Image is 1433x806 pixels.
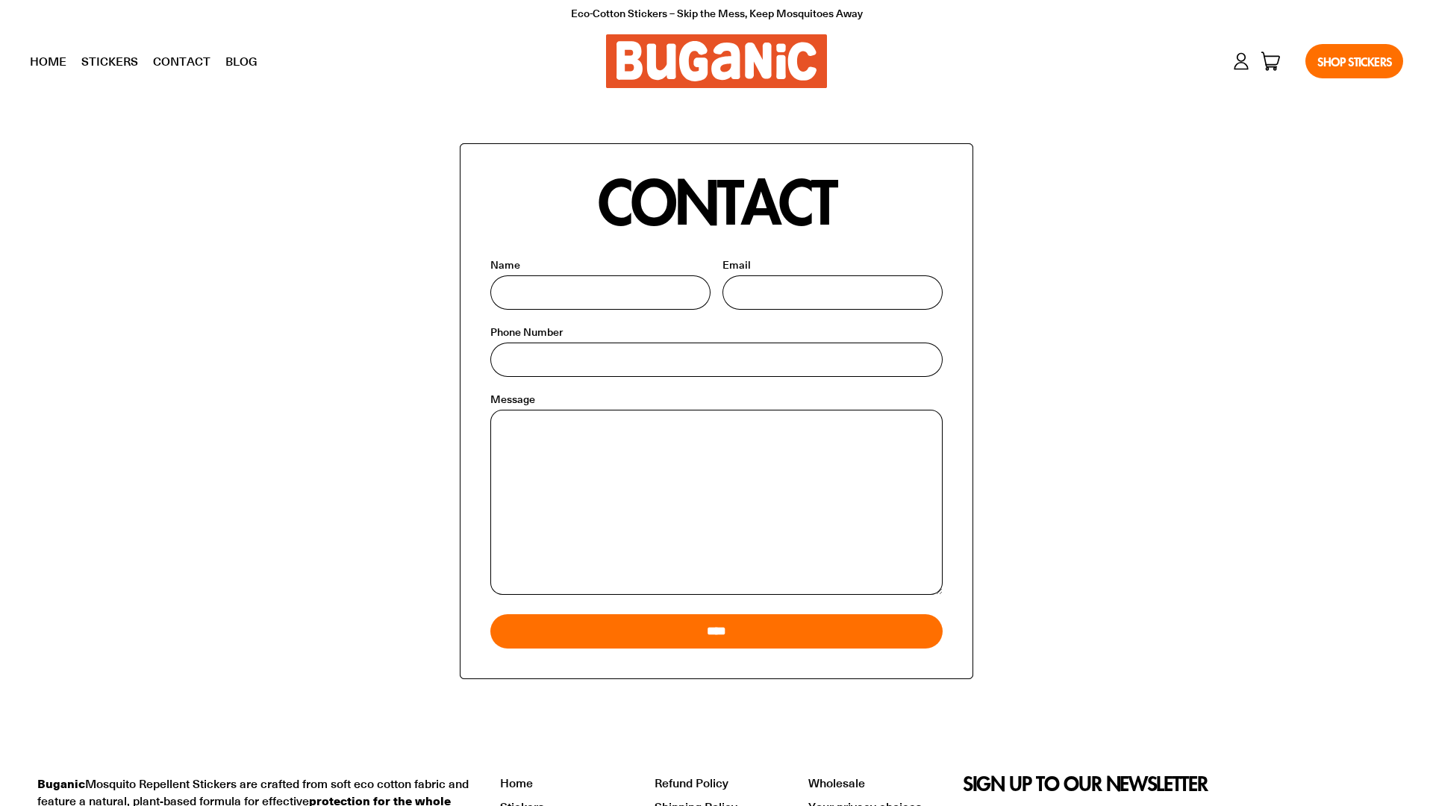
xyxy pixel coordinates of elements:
a: Contact [146,43,218,80]
img: Buganic [606,34,827,88]
label: Message [490,392,943,407]
a: Shop Stickers [1305,44,1403,78]
a: Home [22,43,74,80]
a: Wholesale [808,775,865,790]
label: Phone Number [490,325,943,340]
a: Blog [218,43,265,80]
h1: Contact [490,174,943,228]
h2: Sign up to our newsletter [963,775,1396,793]
a: Stickers [74,43,146,80]
label: Email [722,257,943,272]
a: Refund Policy [655,775,728,790]
strong: Buganic [37,774,85,792]
a: Home [500,775,533,790]
label: Name [490,257,711,272]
